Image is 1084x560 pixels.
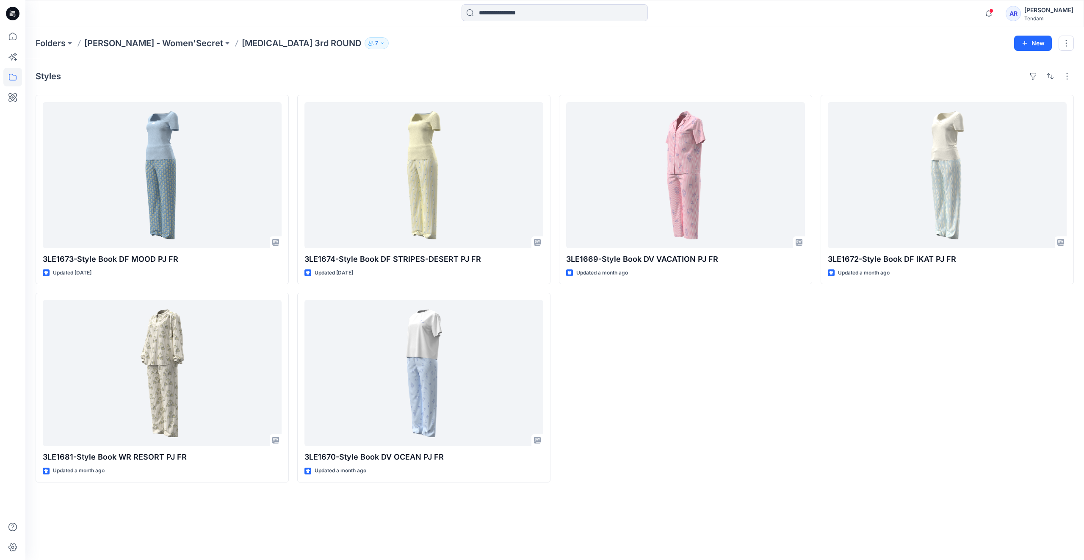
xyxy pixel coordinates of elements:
p: Updated [DATE] [53,269,91,277]
p: Updated a month ago [315,466,366,475]
button: 7 [365,37,389,49]
p: Updated a month ago [838,269,890,277]
a: 3LE1669-Style Book DV VACATION PJ FR [566,102,805,248]
div: [PERSON_NAME] [1024,5,1073,15]
a: 3LE1673-Style Book DF MOOD PJ FR [43,102,282,248]
p: Updated a month ago [53,466,105,475]
a: [PERSON_NAME] - Women'Secret [84,37,223,49]
h4: Styles [36,71,61,81]
p: Updated a month ago [576,269,628,277]
a: Folders [36,37,66,49]
div: Tendam [1024,15,1073,22]
p: 7 [375,39,378,48]
p: 3LE1681-Style Book WR RESORT PJ FR [43,451,282,463]
p: Updated [DATE] [315,269,353,277]
p: 3LE1673-Style Book DF MOOD PJ FR [43,253,282,265]
p: [MEDICAL_DATA] 3rd ROUND [242,37,361,49]
p: 3LE1670-Style Book DV OCEAN PJ FR [304,451,543,463]
p: 3LE1669-Style Book DV VACATION PJ FR [566,253,805,265]
a: 3LE1672-Style Book DF IKAT PJ FR [828,102,1067,248]
p: 3LE1672-Style Book DF IKAT PJ FR [828,253,1067,265]
div: AR [1006,6,1021,21]
a: 3LE1670-Style Book DV OCEAN PJ FR [304,300,543,446]
a: 3LE1681-Style Book WR RESORT PJ FR [43,300,282,446]
button: New [1014,36,1052,51]
a: 3LE1674-Style Book DF STRIPES-DESERT PJ FR [304,102,543,248]
p: 3LE1674-Style Book DF STRIPES-DESERT PJ FR [304,253,543,265]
